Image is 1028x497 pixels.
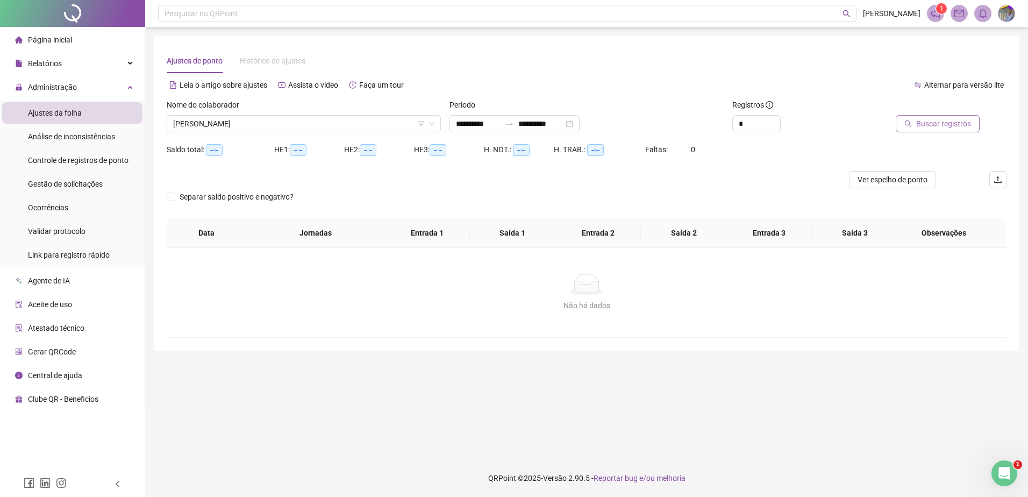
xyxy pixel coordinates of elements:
span: filter [418,120,424,127]
span: Controle de registros de ponto [28,156,128,165]
span: JOELI MACHADO GOMES NETO [173,116,434,132]
span: --:-- [587,144,604,156]
span: --:-- [206,144,223,156]
span: Assista o vídeo [288,81,338,89]
span: Link para registro rápido [28,251,110,259]
span: info-circle [15,372,23,379]
span: gift [15,395,23,403]
span: Página inicial [28,35,72,44]
th: Observações [890,218,998,248]
span: Reportar bug e/ou melhoria [594,474,686,482]
div: HE 2: [344,144,414,156]
label: Período [449,99,482,111]
span: Administração [28,83,77,91]
span: home [15,36,23,44]
span: Ocorrências [28,203,68,212]
span: --:-- [360,144,376,156]
span: Histórico de ajustes [240,56,305,65]
th: Saída 1 [470,218,555,248]
button: Buscar registros [896,115,980,132]
span: [PERSON_NAME] [863,8,920,19]
div: HE 3: [414,144,484,156]
span: search [843,10,851,18]
span: lock [15,83,23,91]
sup: 1 [936,3,947,14]
th: Jornadas [246,218,384,248]
span: 1 [1013,460,1022,469]
iframe: Intercom live chat [991,460,1017,486]
span: file-text [169,81,177,89]
span: Registros [732,99,773,111]
span: Faltas: [645,145,669,154]
button: Ver espelho de ponto [849,171,936,188]
span: solution [15,324,23,332]
label: Nome do colaborador [167,99,246,111]
span: mail [954,9,964,18]
span: Gestão de solicitações [28,180,103,188]
span: Faça um tour [359,81,404,89]
span: Validar protocolo [28,227,85,236]
span: --:-- [290,144,306,156]
span: --:-- [430,144,446,156]
span: Análise de inconsistências [28,132,115,141]
span: Clube QR - Beneficios [28,395,98,403]
span: qrcode [15,348,23,356]
span: down [429,120,435,127]
span: Central de ajuda [28,371,82,380]
div: Não há dados [180,300,994,311]
span: linkedin [40,478,51,488]
span: Ver espelho de ponto [858,174,927,186]
span: to [505,119,514,128]
span: Alternar para versão lite [924,81,1004,89]
th: Entrada 1 [384,218,470,248]
span: upload [994,175,1002,184]
span: --:-- [513,144,530,156]
span: audit [15,301,23,308]
span: file [15,60,23,67]
img: 75824 [998,5,1015,22]
span: 1 [940,5,944,12]
span: Aceite de uso [28,300,72,309]
span: bell [978,9,988,18]
span: info-circle [766,101,773,109]
th: Saída 2 [641,218,726,248]
div: H. TRAB.: [554,144,645,156]
span: Gerar QRCode [28,347,76,356]
span: Observações [898,227,990,239]
span: Buscar registros [916,118,971,130]
span: Agente de IA [28,276,70,285]
span: Ajustes da folha [28,109,82,117]
span: swap-right [505,119,514,128]
span: search [904,120,912,127]
span: Leia o artigo sobre ajustes [180,81,267,89]
th: Data [167,218,246,248]
span: youtube [278,81,285,89]
span: left [114,480,122,488]
span: 0 [691,145,695,154]
span: facebook [24,478,34,488]
span: Ajustes de ponto [167,56,223,65]
span: Versão [543,474,567,482]
footer: QRPoint © 2025 - 2.90.5 - [145,459,1028,497]
th: Saída 3 [812,218,897,248]
div: HE 1: [274,144,344,156]
span: Separar saldo positivo e negativo? [175,191,298,203]
div: H. NOT.: [484,144,554,156]
span: Relatórios [28,59,62,68]
th: Entrada 3 [726,218,812,248]
span: notification [931,9,940,18]
span: history [349,81,356,89]
span: instagram [56,478,67,488]
div: Saldo total: [167,144,274,156]
span: Atestado técnico [28,324,84,332]
span: swap [914,81,922,89]
th: Entrada 2 [555,218,641,248]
